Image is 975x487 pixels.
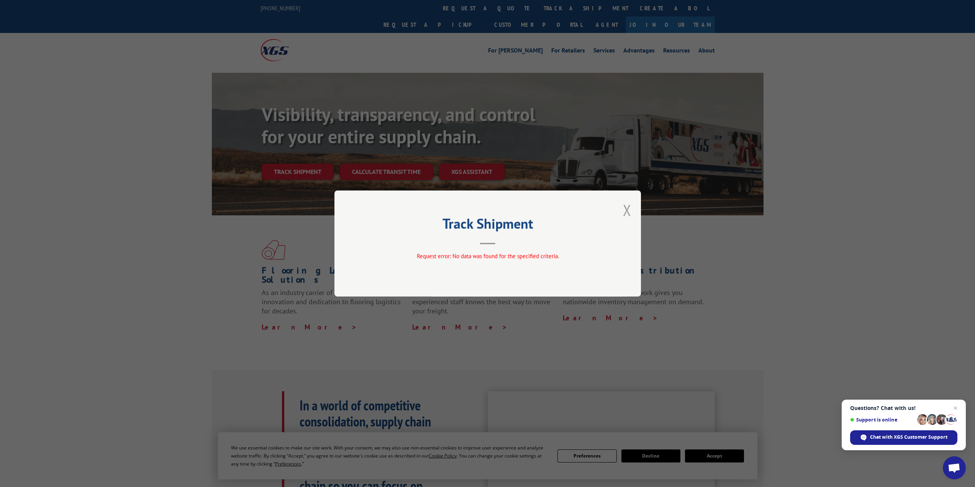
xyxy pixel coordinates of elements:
span: Close chat [951,403,960,413]
span: Request error: No data was found for the specified criteria. [416,253,559,260]
span: Chat with XGS Customer Support [870,434,947,441]
span: Support is online [850,417,914,423]
div: Open chat [943,456,966,479]
button: Close modal [623,200,631,220]
span: Questions? Chat with us! [850,405,957,411]
h2: Track Shipment [373,218,603,233]
div: Chat with XGS Customer Support [850,430,957,445]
